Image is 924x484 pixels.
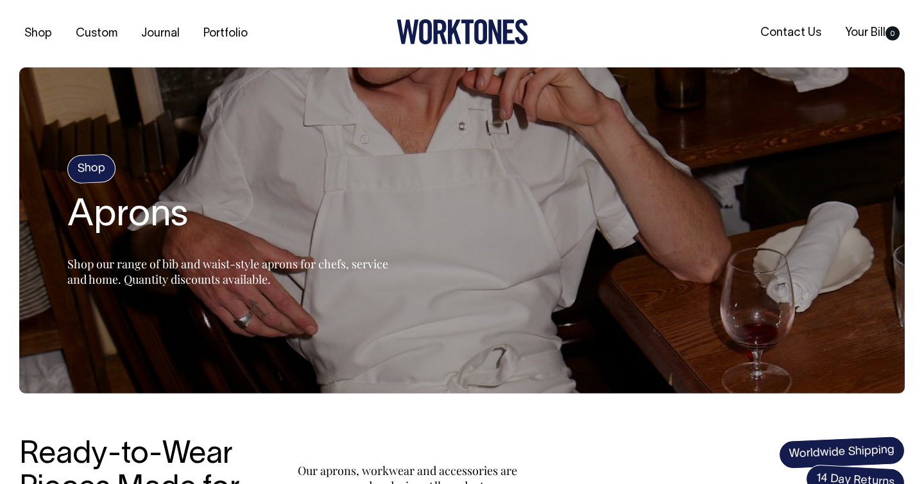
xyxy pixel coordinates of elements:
[67,256,388,287] span: Shop our range of bib and waist-style aprons for chefs, service and home. Quantity discounts avai...
[198,23,253,44] a: Portfolio
[755,22,826,44] a: Contact Us
[67,153,116,184] h4: Shop
[886,26,900,40] span: 0
[840,22,905,44] a: Your Bill0
[67,196,388,237] h2: Aprons
[136,23,185,44] a: Journal
[778,436,905,469] span: Worldwide Shipping
[71,23,123,44] a: Custom
[19,23,57,44] a: Shop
